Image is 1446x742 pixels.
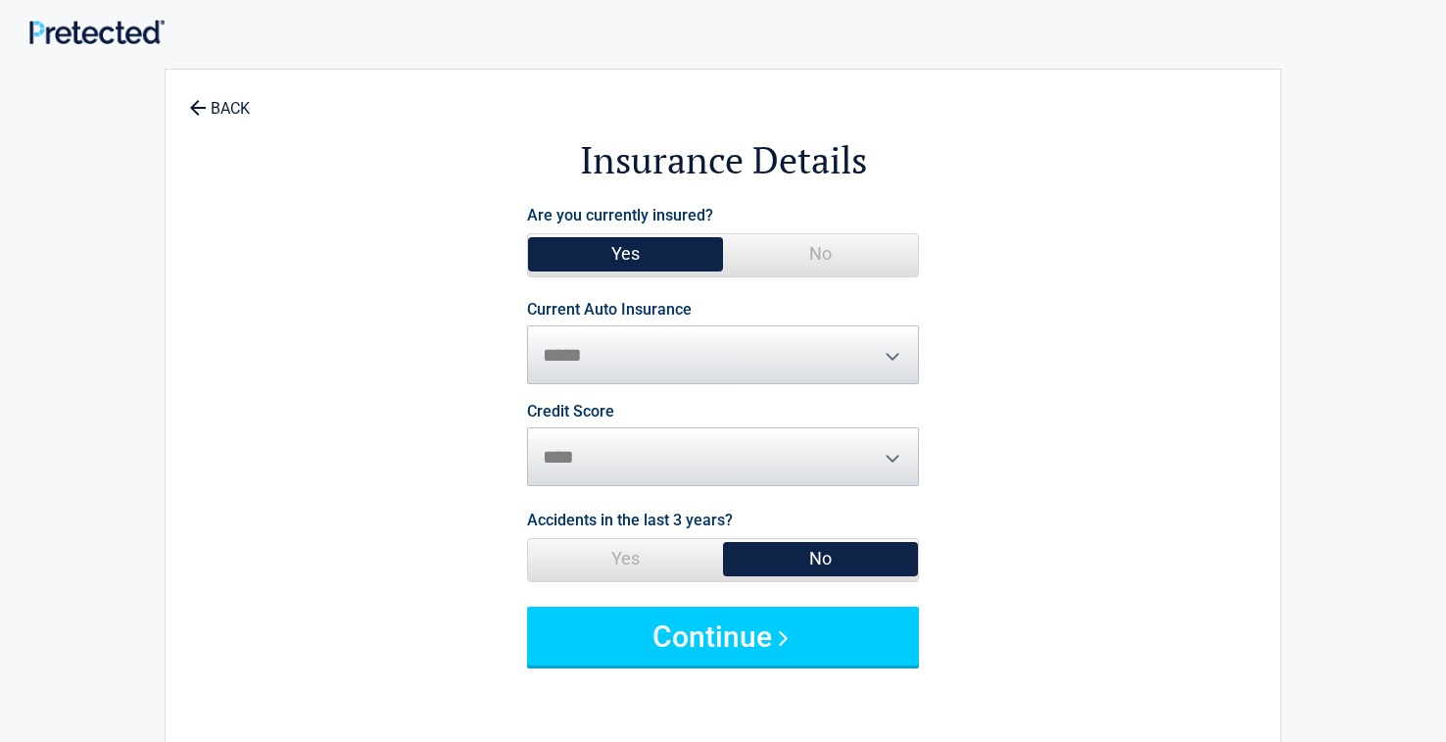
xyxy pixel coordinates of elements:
label: Credit Score [527,404,614,420]
button: Continue [527,607,919,666]
a: BACK [185,82,254,117]
img: Main Logo [29,20,165,44]
span: Yes [528,234,723,273]
label: Are you currently insured? [527,202,713,228]
span: Yes [528,539,723,578]
h2: Insurance Details [273,135,1173,185]
span: No [723,539,918,578]
label: Current Auto Insurance [527,302,692,318]
label: Accidents in the last 3 years? [527,507,733,533]
span: No [723,234,918,273]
